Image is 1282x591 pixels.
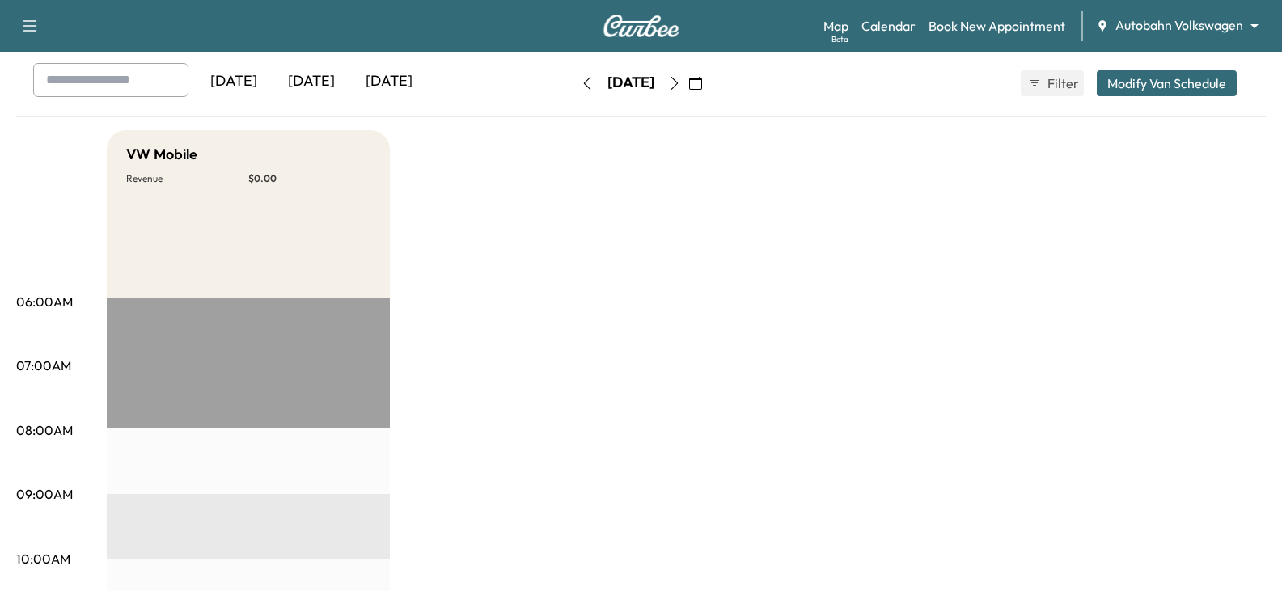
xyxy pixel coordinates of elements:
[16,356,71,375] p: 07:00AM
[16,292,73,311] p: 06:00AM
[16,420,73,440] p: 08:00AM
[607,73,654,93] div: [DATE]
[16,549,70,568] p: 10:00AM
[248,172,370,185] p: $ 0.00
[831,33,848,45] div: Beta
[603,15,680,37] img: Curbee Logo
[195,63,273,100] div: [DATE]
[16,484,73,504] p: 09:00AM
[126,172,248,185] p: Revenue
[1097,70,1237,96] button: Modify Van Schedule
[929,16,1065,36] a: Book New Appointment
[1021,70,1084,96] button: Filter
[1047,74,1077,93] span: Filter
[273,63,350,100] div: [DATE]
[1115,16,1243,35] span: Autobahn Volkswagen
[350,63,428,100] div: [DATE]
[861,16,916,36] a: Calendar
[126,143,197,166] h5: VW Mobile
[823,16,848,36] a: MapBeta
